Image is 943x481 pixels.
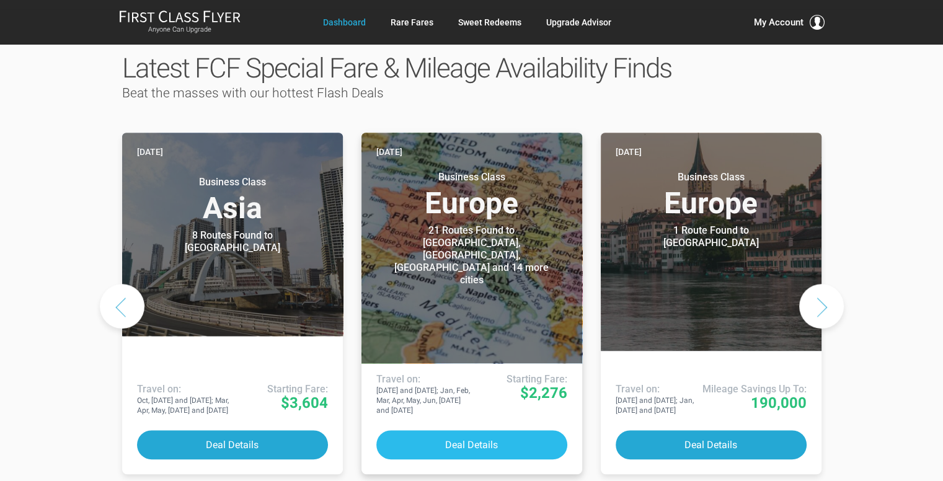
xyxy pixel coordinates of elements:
time: [DATE] [616,145,642,159]
button: Next slide [799,284,844,329]
a: Sweet Redeems [458,11,521,33]
small: Business Class [394,171,549,183]
a: Dashboard [323,11,366,33]
h3: Europe [616,171,807,218]
a: [DATE] Business ClassEurope 1 Route Found to [GEOGRAPHIC_DATA] Use These Miles / Points: Travel o... [601,133,821,474]
span: Latest FCF Special Fare & Mileage Availability Finds [122,52,671,84]
button: Deal Details [137,430,328,459]
time: [DATE] [376,145,402,159]
h3: Asia [137,176,328,223]
h3: Europe [376,171,567,218]
a: Rare Fares [391,11,433,33]
a: [DATE] Business ClassEurope 21 Routes Found to [GEOGRAPHIC_DATA], [GEOGRAPHIC_DATA], [GEOGRAPHIC_... [361,133,582,474]
small: Anyone Can Upgrade [119,25,241,34]
div: 8 Routes Found to [GEOGRAPHIC_DATA] [155,229,310,254]
button: Previous slide [100,284,144,329]
div: 21 Routes Found to [GEOGRAPHIC_DATA], [GEOGRAPHIC_DATA], [GEOGRAPHIC_DATA] and 14 more cities [394,224,549,286]
button: My Account [754,15,825,30]
span: Beat the masses with our hottest Flash Deals [122,86,384,100]
button: Deal Details [616,430,807,459]
button: Deal Details [376,430,567,459]
a: First Class FlyerAnyone Can Upgrade [119,10,241,35]
a: Upgrade Advisor [546,11,611,33]
time: [DATE] [137,145,163,159]
small: Business Class [155,176,310,188]
img: First Class Flyer [119,10,241,23]
div: 1 Route Found to [GEOGRAPHIC_DATA] [634,224,789,249]
small: Business Class [634,171,789,183]
a: [DATE] Business ClassAsia 8 Routes Found to [GEOGRAPHIC_DATA] Airlines offering special fares: Tr... [122,133,343,474]
span: My Account [754,15,804,30]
